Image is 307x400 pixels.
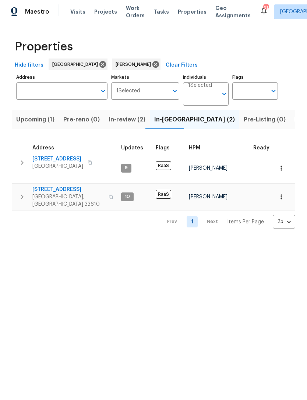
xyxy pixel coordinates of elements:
span: [STREET_ADDRESS] [32,186,104,193]
span: [PERSON_NAME] [189,194,227,199]
span: In-[GEOGRAPHIC_DATA] (2) [154,114,235,125]
span: 1 Selected [188,82,212,89]
span: Hide filters [15,61,43,70]
label: Address [16,75,107,79]
div: Earliest renovation start date (first business day after COE or Checkout) [253,145,276,151]
span: Tasks [153,9,169,14]
div: 31 [263,4,268,12]
label: Individuals [183,75,229,79]
span: [GEOGRAPHIC_DATA] [52,61,101,68]
button: Open [219,89,229,99]
span: Maestro [25,8,49,15]
span: Address [32,145,54,151]
button: Open [98,86,108,96]
span: Ready [253,145,269,151]
span: [STREET_ADDRESS] [32,155,83,163]
span: Properties [15,43,73,50]
p: Items Per Page [227,218,264,226]
span: [GEOGRAPHIC_DATA], [GEOGRAPHIC_DATA] 33610 [32,193,104,208]
span: Flags [156,145,170,151]
span: Projects [94,8,117,15]
span: [PERSON_NAME] [189,166,227,171]
span: Upcoming (1) [16,114,54,125]
label: Markets [111,75,180,79]
label: Flags [232,75,278,79]
span: Geo Assignments [215,4,251,19]
span: [GEOGRAPHIC_DATA] [32,163,83,170]
button: Open [170,86,180,96]
span: Properties [178,8,207,15]
span: Clear Filters [166,61,198,70]
span: HPM [189,145,200,151]
span: RaaS [156,190,171,199]
span: Updates [121,145,143,151]
div: 25 [273,212,295,231]
a: Goto page 1 [187,216,198,227]
button: Clear Filters [163,59,201,72]
div: [PERSON_NAME] [112,59,160,70]
span: RaaS [156,161,171,170]
div: [GEOGRAPHIC_DATA] [49,59,107,70]
span: [PERSON_NAME] [116,61,154,68]
span: Pre-reno (0) [63,114,100,125]
span: 9 [122,165,131,171]
button: Open [268,86,279,96]
span: Pre-Listing (0) [244,114,286,125]
span: 10 [122,194,133,200]
span: 1 Selected [116,88,140,94]
span: Work Orders [126,4,145,19]
span: Visits [70,8,85,15]
span: In-review (2) [109,114,145,125]
nav: Pagination Navigation [160,215,295,229]
button: Hide filters [12,59,46,72]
